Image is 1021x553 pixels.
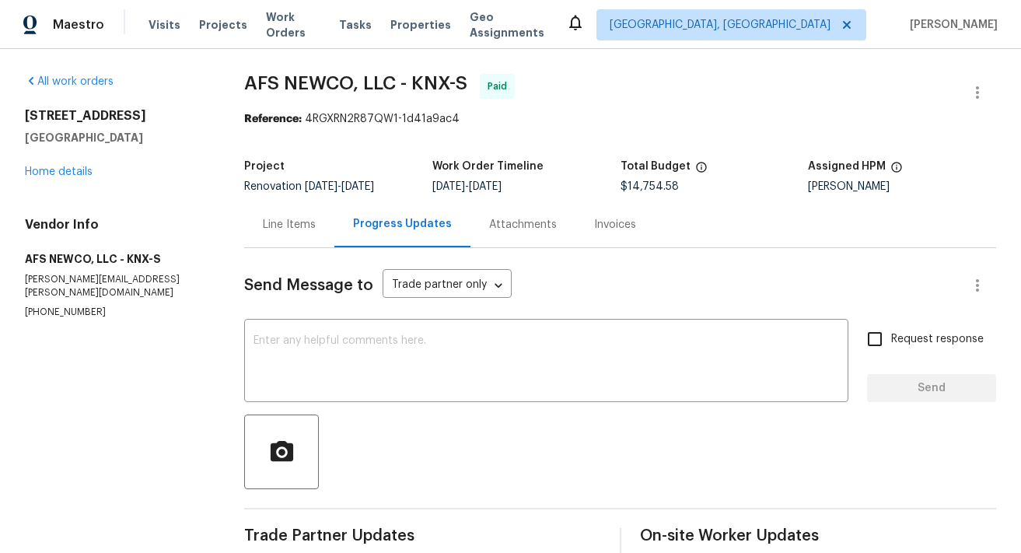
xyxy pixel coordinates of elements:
h5: Work Order Timeline [432,161,544,172]
span: [GEOGRAPHIC_DATA], [GEOGRAPHIC_DATA] [610,17,830,33]
span: The hpm assigned to this work order. [890,161,903,181]
div: Line Items [263,217,316,233]
h4: Vendor Info [25,217,207,233]
span: Maestro [53,17,104,33]
span: Visits [149,17,180,33]
span: Trade Partner Updates [244,528,600,544]
span: Request response [891,331,984,348]
p: [PERSON_NAME][EMAIL_ADDRESS][PERSON_NAME][DOMAIN_NAME] [25,273,207,299]
span: Send Message to [244,278,373,293]
h5: Assigned HPM [808,161,886,172]
div: [PERSON_NAME] [808,181,996,192]
span: AFS NEWCO, LLC - KNX-S [244,74,467,93]
h2: [STREET_ADDRESS] [25,108,207,124]
h5: [GEOGRAPHIC_DATA] [25,130,207,145]
span: Geo Assignments [470,9,547,40]
span: - [305,181,374,192]
span: [DATE] [469,181,502,192]
span: Paid [488,79,513,94]
span: Work Orders [266,9,320,40]
span: $14,754.58 [621,181,679,192]
span: [DATE] [341,181,374,192]
div: Progress Updates [353,216,452,232]
b: Reference: [244,114,302,124]
div: Attachments [489,217,557,233]
div: Invoices [594,217,636,233]
span: Properties [390,17,451,33]
h5: Project [244,161,285,172]
span: - [432,181,502,192]
span: [PERSON_NAME] [904,17,998,33]
span: [DATE] [305,181,337,192]
span: Projects [199,17,247,33]
p: [PHONE_NUMBER] [25,306,207,319]
span: Renovation [244,181,374,192]
span: [DATE] [432,181,465,192]
a: Home details [25,166,93,177]
div: Trade partner only [383,273,512,299]
a: All work orders [25,76,114,87]
span: The total cost of line items that have been proposed by Opendoor. This sum includes line items th... [695,161,708,181]
span: Tasks [339,19,372,30]
h5: AFS NEWCO, LLC - KNX-S [25,251,207,267]
span: On-site Worker Updates [640,528,996,544]
div: 4RGXRN2R87QW1-1d41a9ac4 [244,111,996,127]
h5: Total Budget [621,161,691,172]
